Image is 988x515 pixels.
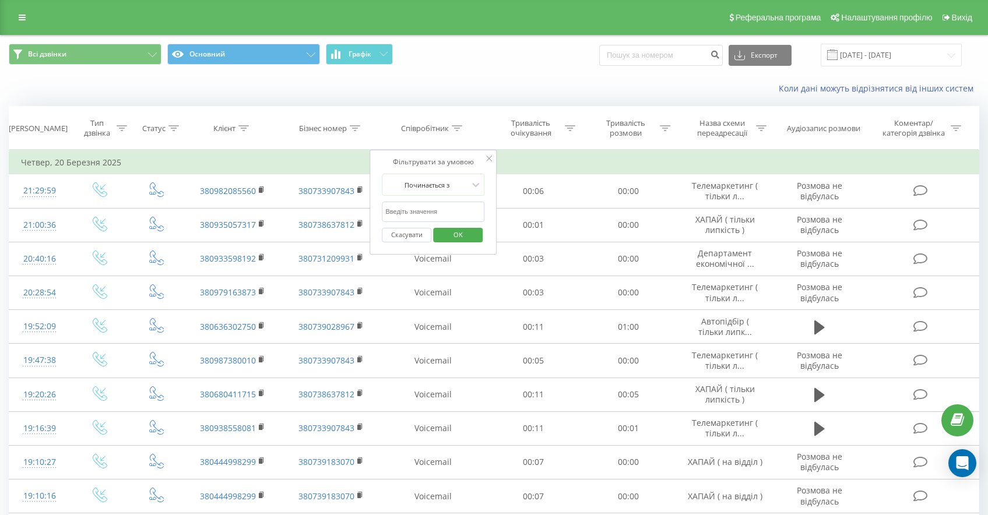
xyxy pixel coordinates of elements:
[21,451,58,474] div: 19:10:27
[676,479,774,513] td: ХАПАЙ ( на відділ )
[380,310,486,344] td: Voicemail
[298,321,354,332] a: 380739028967
[200,253,256,264] a: 380933598192
[797,180,842,202] span: Розмова не відбулась
[380,344,486,378] td: Voicemail
[486,344,581,378] td: 00:05
[797,248,842,269] span: Розмова не відбулась
[382,228,432,242] button: Скасувати
[581,479,676,513] td: 00:00
[797,214,842,235] span: Розмова не відбулась
[80,118,114,138] div: Тип дзвінка
[9,151,979,174] td: Четвер, 20 Березня 2025
[200,219,256,230] a: 380935057317
[200,287,256,298] a: 380979163873
[797,451,842,472] span: Розмова не відбулась
[797,485,842,506] span: Розмова не відбулась
[298,456,354,467] a: 380739183070
[142,124,166,133] div: Статус
[380,242,486,276] td: Voicemail
[200,185,256,196] a: 380982085560
[581,411,676,445] td: 00:01
[486,378,581,411] td: 00:11
[797,350,842,371] span: Розмова не відбулась
[200,389,256,400] a: 380680411715
[21,248,58,270] div: 20:40:16
[21,179,58,202] div: 21:29:59
[200,456,256,467] a: 380444998299
[486,276,581,309] td: 00:03
[779,83,979,94] a: Коли дані можуть відрізнятися вiд інших систем
[9,44,161,65] button: Всі дзвінки
[676,445,774,479] td: ХАПАЙ ( на відділ )
[595,118,657,138] div: Тривалість розмови
[21,281,58,304] div: 20:28:54
[581,310,676,344] td: 01:00
[213,124,235,133] div: Клієнт
[298,287,354,298] a: 380733907843
[382,202,485,222] input: Введіть значення
[299,124,347,133] div: Бізнес номер
[948,449,976,477] div: Open Intercom Messenger
[676,378,774,411] td: ХАПАЙ ( тільки липкість )
[736,13,821,22] span: Реферальна програма
[692,350,758,371] span: Телемаркетинг ( тільки л...
[21,349,58,372] div: 19:47:38
[581,276,676,309] td: 00:00
[401,124,449,133] div: Співробітник
[952,13,972,22] span: Вихід
[692,281,758,303] span: Телемаркетинг ( тільки л...
[200,422,256,433] a: 380938558081
[581,445,676,479] td: 00:00
[581,174,676,208] td: 00:00
[380,378,486,411] td: Voicemail
[21,383,58,406] div: 19:20:26
[486,445,581,479] td: 00:07
[486,310,581,344] td: 00:11
[298,422,354,433] a: 380733907843
[298,355,354,366] a: 380733907843
[200,355,256,366] a: 380987380010
[21,485,58,507] div: 19:10:16
[349,50,371,58] span: Графік
[21,417,58,440] div: 19:16:39
[380,411,486,445] td: Voicemail
[486,174,581,208] td: 00:06
[581,208,676,242] td: 00:00
[581,378,676,411] td: 00:05
[298,491,354,502] a: 380739183070
[692,180,758,202] span: Телемаркетинг ( тільки л...
[380,479,486,513] td: Voicemail
[581,344,676,378] td: 00:00
[698,316,752,337] span: Автопідбір ( тільки липк...
[298,253,354,264] a: 380731209931
[581,242,676,276] td: 00:00
[9,124,68,133] div: [PERSON_NAME]
[326,44,393,65] button: Графік
[298,389,354,400] a: 380738637812
[841,13,932,22] span: Налаштування профілю
[200,491,256,502] a: 380444998299
[692,417,758,439] span: Телемаркетинг ( тільки л...
[21,214,58,237] div: 21:00:36
[500,118,562,138] div: Тривалість очікування
[880,118,948,138] div: Коментар/категорія дзвінка
[486,208,581,242] td: 00:01
[676,208,774,242] td: ХАПАЙ ( тільки липкість )
[380,276,486,309] td: Voicemail
[787,124,860,133] div: Аудіозапис розмови
[691,118,753,138] div: Назва схеми переадресації
[298,185,354,196] a: 380733907843
[298,219,354,230] a: 380738637812
[382,156,485,168] div: Фільтрувати за умовою
[486,479,581,513] td: 00:07
[21,315,58,338] div: 19:52:09
[442,225,474,244] span: OK
[696,248,754,269] span: Департамент економічної ...
[486,411,581,445] td: 00:11
[28,50,66,59] span: Всі дзвінки
[167,44,320,65] button: Основний
[486,242,581,276] td: 00:03
[599,45,723,66] input: Пошук за номером
[797,281,842,303] span: Розмова не відбулась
